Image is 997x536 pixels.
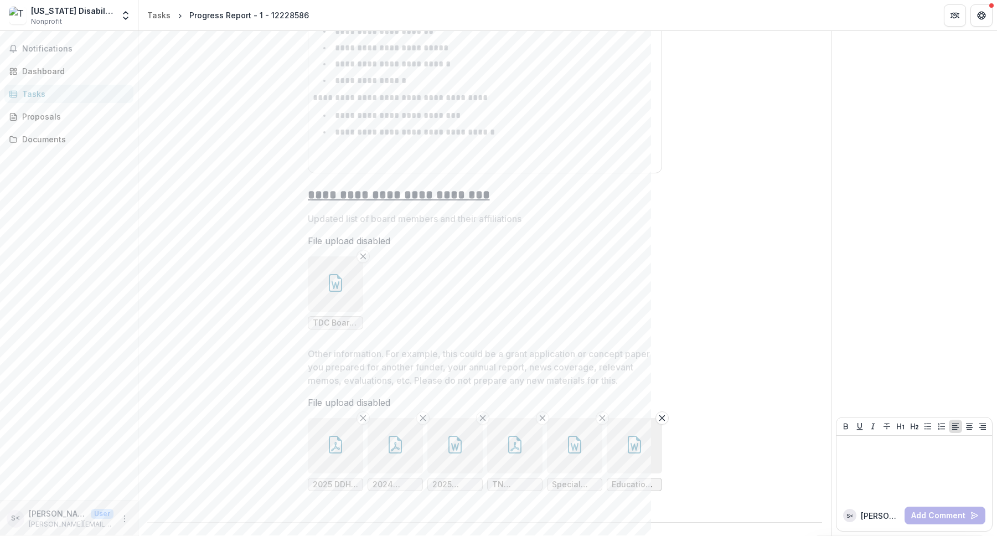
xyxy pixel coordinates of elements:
button: Remove File [536,411,549,425]
div: Proposals [22,111,125,122]
p: File upload disabled [308,234,390,248]
div: Sarah Sampson <sarah_s@tndisability.org> [11,515,20,522]
button: Partners [944,4,966,27]
button: Align Left [949,420,962,433]
span: 2025 Legislative Wrap Up.docx [432,480,478,489]
span: 2024 [US_STATE] Disability Scorecard.pdf [373,480,418,489]
p: [PERSON_NAME] [861,510,900,522]
a: Documents [4,130,133,148]
span: Special Education Behavior Supports White Paper.docx [552,480,597,489]
p: [PERSON_NAME][EMAIL_ADDRESS][DOMAIN_NAME] [29,519,113,529]
div: Sarah Sampson <sarah_s@tndisability.org> [846,513,854,519]
button: Align Center [963,420,976,433]
div: Remove FileTN Comptroller Informal Removal Report.pdf [487,418,543,491]
button: Italicize [866,420,880,433]
button: Bullet List [921,420,934,433]
button: Underline [853,420,866,433]
button: Remove File [416,411,430,425]
div: Dashboard [22,65,125,77]
button: Remove File [596,411,609,425]
button: Bold [839,420,853,433]
div: [US_STATE] Disability Coalition [31,5,113,17]
a: Tasks [143,7,175,23]
div: Tasks [147,9,171,21]
img: Tennessee Disability Coalition [9,7,27,24]
p: [PERSON_NAME] <[PERSON_NAME][EMAIL_ADDRESS][DOMAIN_NAME]> [29,508,86,519]
a: Proposals [4,107,133,126]
div: Documents [22,133,125,145]
div: Remove FileTDC Board 2025-26_Public Directory.docx [308,256,363,329]
a: Dashboard [4,62,133,80]
div: Remove File2025 DDH Impact Report.pdf [308,418,363,491]
button: Open entity switcher [118,4,133,27]
div: Tasks [22,88,125,100]
button: Heading 1 [894,420,907,433]
div: Remove File2024 [US_STATE] Disability Scorecard.pdf [368,418,423,491]
span: 2025 DDH Impact Report.pdf [313,480,358,489]
button: Ordered List [935,420,948,433]
a: Tasks [4,85,133,103]
div: Remove FileEducation Advocacy_Earned Media Report.docx [607,418,662,491]
button: Align Right [976,420,989,433]
button: Notifications [4,40,133,58]
span: TN Comptroller Informal Removal Report.pdf [492,480,538,489]
div: Remove FileSpecial Education Behavior Supports White Paper.docx [547,418,602,491]
span: Nonprofit [31,17,62,27]
p: File upload disabled [308,396,390,409]
span: TDC Board 2025-26_Public Directory.docx [313,318,358,328]
nav: breadcrumb [143,7,313,23]
p: Other information. For example, this could be a grant application or concept paper you prepared f... [308,347,655,387]
button: Strike [880,420,893,433]
span: Education Advocacy_Earned Media Report.docx [612,480,657,489]
button: Get Help [970,4,993,27]
button: Remove File [357,250,370,263]
p: User [91,509,113,519]
span: Notifications [22,44,129,54]
button: Heading 2 [908,420,921,433]
button: Remove File [655,411,669,425]
button: Add Comment [905,507,985,524]
div: Remove File2025 Legislative Wrap Up.docx [427,418,483,491]
button: Remove File [357,411,370,425]
button: More [118,512,131,525]
div: Progress Report - 1 - 12228586 [189,9,309,21]
button: Remove File [476,411,489,425]
p: Updated list of board members and their affiliations [308,212,521,225]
